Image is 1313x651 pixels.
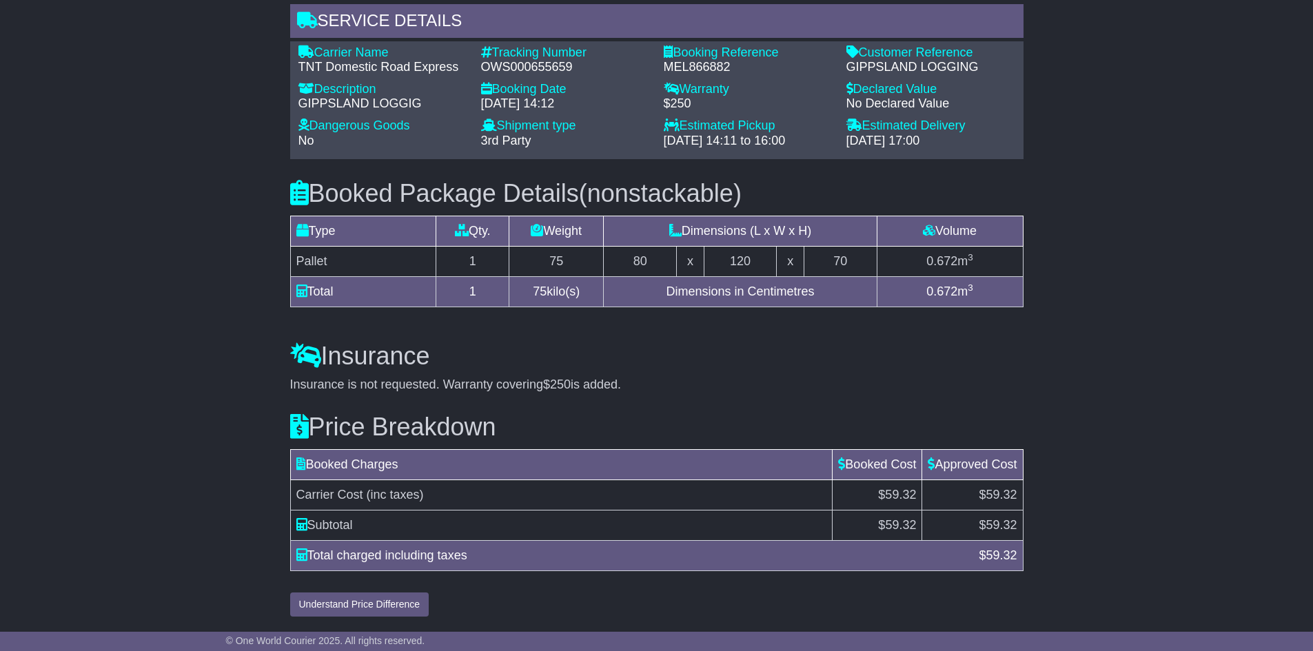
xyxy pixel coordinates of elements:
td: Volume [877,216,1023,246]
span: © One World Courier 2025. All rights reserved. [226,635,425,646]
td: x [677,246,704,276]
span: 59.32 [986,548,1017,562]
td: Approved Cost [922,449,1023,479]
td: 80 [604,246,677,276]
div: [DATE] 14:12 [481,96,650,112]
sup: 3 [968,252,973,262]
td: 120 [704,246,777,276]
div: GIPPSLAND LOGGIG [298,96,467,112]
div: MEL866882 [664,60,833,75]
td: Dimensions in Centimetres [604,276,877,307]
td: kilo(s) [509,276,604,307]
div: [DATE] 17:00 [846,134,1015,149]
span: 0.672 [926,285,957,298]
div: Warranty [664,82,833,97]
h3: Booked Package Details [290,180,1024,207]
td: 70 [804,246,877,276]
h3: Price Breakdown [290,413,1024,441]
td: $ [922,510,1023,540]
td: Qty. [436,216,509,246]
span: 0.672 [926,254,957,268]
td: Weight [509,216,604,246]
div: Insurance is not requested. Warranty covering is added. [290,378,1024,393]
span: No [298,134,314,147]
span: (nonstackable) [579,179,742,207]
td: Dimensions (L x W x H) [604,216,877,246]
div: TNT Domestic Road Express [298,60,467,75]
span: $250 [543,378,571,391]
td: Subtotal [290,510,833,540]
td: $ [833,510,922,540]
div: No Declared Value [846,96,1015,112]
div: OWS000655659 [481,60,650,75]
div: $250 [664,96,833,112]
td: 75 [509,246,604,276]
span: Carrier Cost [296,488,363,502]
td: 1 [436,276,509,307]
div: Tracking Number [481,45,650,61]
td: x [777,246,804,276]
div: $ [972,546,1024,565]
div: Dangerous Goods [298,118,467,134]
span: 59.32 [885,518,916,532]
span: $59.32 [979,488,1017,502]
div: [DATE] 14:11 to 16:00 [664,134,833,149]
span: 3rd Party [481,134,531,147]
div: Shipment type [481,118,650,134]
h3: Insurance [290,342,1024,370]
td: m [877,246,1023,276]
div: GIPPSLAND LOGGING [846,60,1015,75]
div: Booking Reference [664,45,833,61]
span: 75 [533,285,547,298]
td: 1 [436,246,509,276]
div: Booking Date [481,82,650,97]
sup: 3 [968,282,973,293]
td: Total [290,276,436,307]
td: Pallet [290,246,436,276]
td: Type [290,216,436,246]
td: Booked Charges [290,449,833,479]
button: Understand Price Difference [290,592,429,617]
div: Customer Reference [846,45,1015,61]
div: Declared Value [846,82,1015,97]
div: Service Details [290,4,1024,41]
span: 59.32 [986,518,1017,532]
div: Description [298,82,467,97]
td: m [877,276,1023,307]
div: Total charged including taxes [289,546,973,565]
td: Booked Cost [833,449,922,479]
div: Carrier Name [298,45,467,61]
span: $59.32 [878,488,916,502]
span: (inc taxes) [367,488,424,502]
div: Estimated Delivery [846,118,1015,134]
div: Estimated Pickup [664,118,833,134]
